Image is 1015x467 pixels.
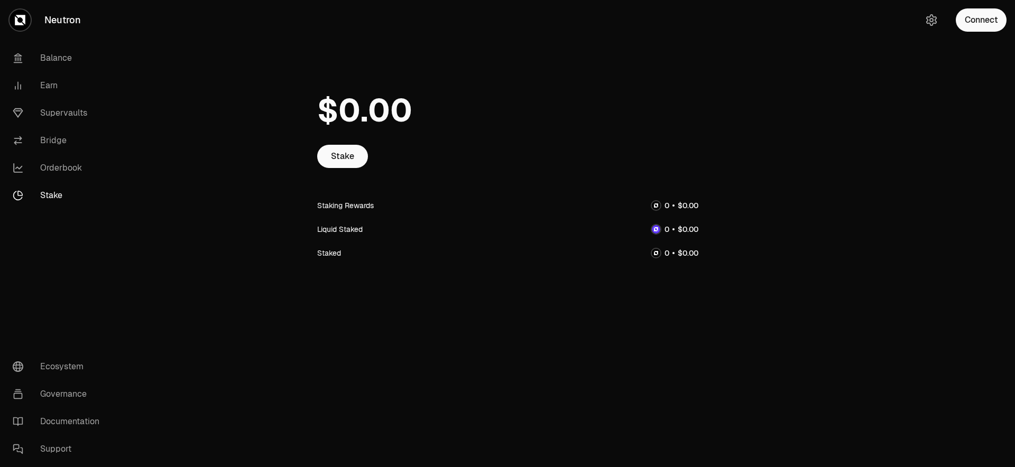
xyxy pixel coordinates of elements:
a: Supervaults [4,99,114,127]
a: Bridge [4,127,114,154]
img: NTRN Logo [652,249,660,257]
a: Balance [4,44,114,72]
div: Staking Rewards [317,200,374,211]
a: Support [4,435,114,463]
div: Staked [317,248,341,258]
a: Orderbook [4,154,114,182]
a: Ecosystem [4,353,114,380]
a: Earn [4,72,114,99]
a: Documentation [4,408,114,435]
img: dNTRN Logo [652,225,660,233]
a: Stake [317,145,368,168]
a: Stake [4,182,114,209]
a: Governance [4,380,114,408]
div: Liquid Staked [317,224,363,235]
img: NTRN Logo [652,201,660,210]
button: Connect [956,8,1007,32]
